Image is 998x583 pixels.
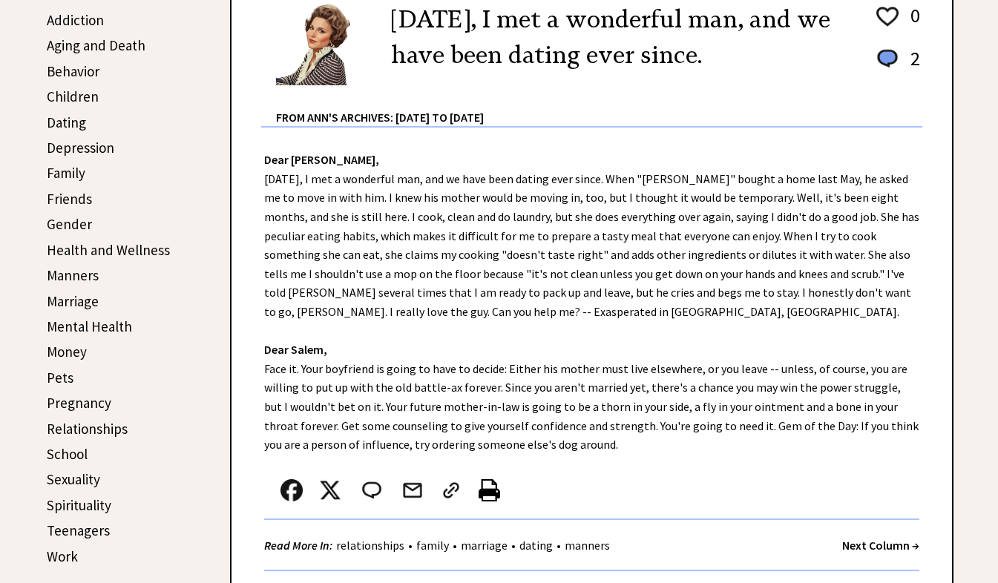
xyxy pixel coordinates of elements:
strong: Dear [PERSON_NAME], [264,152,379,167]
h2: [DATE], I met a wonderful man, and we have been dating ever since. [391,1,852,73]
a: Relationships [47,420,128,438]
a: dating [516,538,557,553]
a: Money [47,343,87,360]
a: Health and Wellness [47,241,170,259]
a: Addiction [47,11,104,29]
img: mail.png [401,479,424,501]
img: heart_outline%201.png [874,4,901,30]
a: Next Column → [842,538,919,553]
a: Family [47,164,85,182]
a: relationships [332,538,408,553]
strong: Dear Salem, [264,342,327,357]
td: 2 [903,46,921,85]
a: Friends [47,190,92,208]
div: • • • • [264,536,614,555]
a: Marriage [47,292,99,310]
a: Aging and Death [47,36,145,54]
a: Mental Health [47,317,132,335]
img: printer%20icon.png [479,479,500,501]
a: Teenagers [47,521,110,539]
a: Spirituality [47,496,111,514]
a: Dating [47,113,86,131]
img: x_small.png [319,479,341,501]
a: Children [47,88,99,105]
a: Gender [47,215,92,233]
a: marriage [457,538,511,553]
a: Pregnancy [47,394,111,412]
td: 0 [903,3,921,45]
a: School [47,445,88,463]
a: Pets [47,369,73,386]
img: link_02.png [440,479,462,501]
img: facebook.png [280,479,303,501]
a: Behavior [47,62,99,80]
a: family [413,538,453,553]
a: Work [47,547,78,565]
a: Sexuality [47,470,100,488]
a: Depression [47,139,114,157]
strong: Read More In: [264,538,332,553]
a: Manners [47,266,99,284]
img: message_round%201.png [874,47,901,70]
a: manners [561,538,614,553]
div: [DATE], I met a wonderful man, and we have been dating ever since. When "[PERSON_NAME]" bought a ... [232,128,952,571]
div: From Ann's Archives: [DATE] to [DATE] [276,87,922,126]
img: Ann6%20v2%20small.png [276,1,369,85]
img: message_round%202.png [359,479,384,501]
